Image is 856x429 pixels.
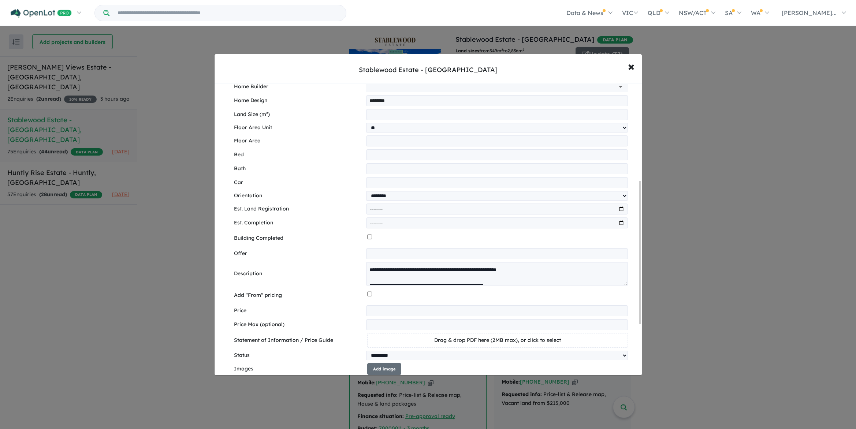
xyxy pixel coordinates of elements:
[111,5,345,21] input: Try estate name, suburb, builder or developer
[234,269,364,278] label: Description
[782,9,837,16] span: [PERSON_NAME]...
[234,234,364,243] label: Building Completed
[234,365,364,373] label: Images
[234,110,364,119] label: Land Size (m²)
[234,137,364,145] label: Floor Area
[234,205,364,213] label: Est. Land Registration
[628,58,634,74] span: ×
[234,291,364,300] label: Add "From" pricing
[234,123,364,132] label: Floor Area Unit
[234,306,364,315] label: Price
[234,320,364,329] label: Price Max (optional)
[234,351,364,360] label: Status
[234,96,364,105] label: Home Design
[359,65,498,75] div: Stablewood Estate - [GEOGRAPHIC_DATA]
[234,191,364,200] label: Orientation
[234,219,364,227] label: Est. Completion
[234,336,364,345] label: Statement of Information / Price Guide
[434,337,561,343] span: Drag & drop PDF here (2MB max), or click to select
[615,82,626,92] button: Open
[234,249,364,258] label: Offer
[367,363,401,375] button: Add image
[11,9,72,18] img: Openlot PRO Logo White
[234,164,364,173] label: Bath
[234,150,364,159] label: Bed
[234,82,364,91] label: Home Builder
[234,178,364,187] label: Car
